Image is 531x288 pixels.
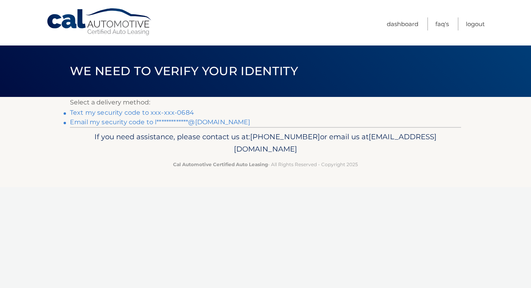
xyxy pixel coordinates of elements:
[70,64,298,78] span: We need to verify your identity
[173,161,268,167] strong: Cal Automotive Certified Auto Leasing
[387,17,418,30] a: Dashboard
[70,97,461,108] p: Select a delivery method:
[75,131,456,156] p: If you need assistance, please contact us at: or email us at
[46,8,153,36] a: Cal Automotive
[75,160,456,169] p: - All Rights Reserved - Copyright 2025
[435,17,449,30] a: FAQ's
[250,132,320,141] span: [PHONE_NUMBER]
[466,17,485,30] a: Logout
[70,109,194,116] a: Text my security code to xxx-xxx-0684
